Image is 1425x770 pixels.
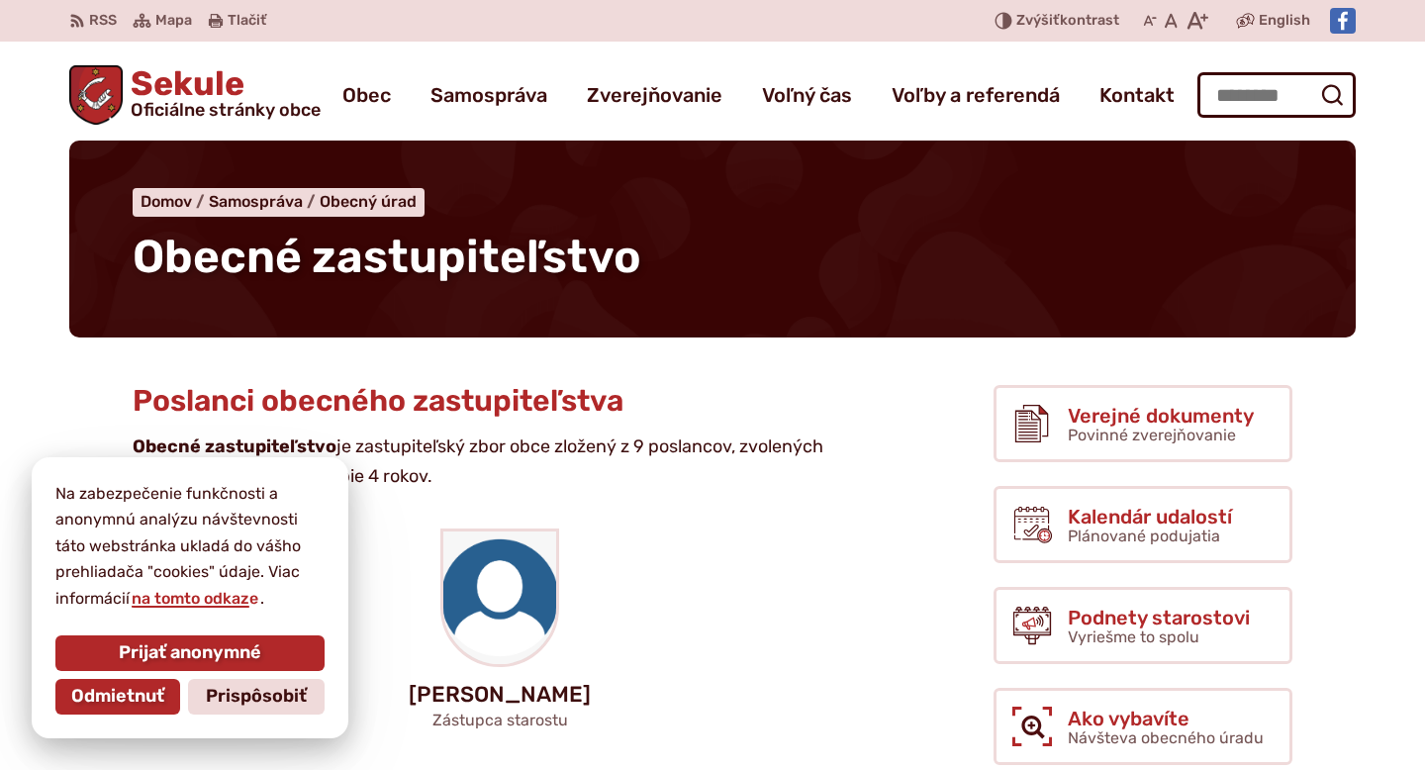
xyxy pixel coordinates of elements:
button: Prijať anonymné [55,635,325,671]
span: RSS [89,9,117,33]
a: Kontakt [1099,67,1175,123]
span: Podnety starostovi [1068,607,1250,628]
p: [PERSON_NAME] [101,683,899,707]
a: Domov [141,192,209,211]
a: Voľby a referendá [892,67,1060,123]
span: Odmietnuť [71,686,164,708]
span: Prijať anonymné [119,642,261,664]
p: je zastupiteľský zbor obce zložený z 9 poslancov, zvolených obyvateľmi obce na obdobie 4 rokov. [133,433,835,491]
a: Logo Sekule, prejsť na domovskú stránku. [69,65,321,125]
a: Kalendár udalostí Plánované podujatia [994,486,1292,563]
a: English [1255,9,1314,33]
span: Povinné zverejňovanie [1068,426,1236,444]
span: Samospráva [209,192,303,211]
span: kontrast [1016,13,1119,30]
p: Na zabezpečenie funkčnosti a anonymnú analýzu návštevnosti táto webstránka ukladá do vášho prehli... [55,481,325,612]
span: Obecné zastupiteľstvo [133,230,641,284]
span: Verejné dokumenty [1068,405,1254,427]
a: Obecný úrad [320,192,417,211]
span: Poslanci obecného zastupiteľstva [133,383,623,419]
a: Obec [342,67,391,123]
span: Oficiálne stránky obce [131,101,321,119]
span: Sekule [123,67,321,119]
img: Prejsť na domovskú stránku [69,65,123,125]
span: English [1259,9,1310,33]
span: Vyriešme to spolu [1068,627,1199,646]
a: Podnety starostovi Vyriešme to spolu [994,587,1292,664]
span: Kalendár udalostí [1068,506,1232,528]
a: Zverejňovanie [587,67,722,123]
strong: Obecné zastupiteľstvo [133,435,336,457]
span: Domov [141,192,192,211]
a: Samospráva [430,67,547,123]
img: 146-1468479_my-profile-icon-blank-profile-picture-circle-hd [443,531,556,664]
span: Zvýšiť [1016,12,1060,29]
span: Návšteva obecného úradu [1068,728,1264,747]
img: Prejsť na Facebook stránku [1330,8,1356,34]
button: Prispôsobiť [188,679,325,715]
span: Plánované podujatia [1068,527,1220,545]
button: Odmietnuť [55,679,180,715]
span: Ako vybavíte [1068,708,1264,729]
a: Verejné dokumenty Povinné zverejňovanie [994,385,1292,462]
span: Mapa [155,9,192,33]
a: Voľný čas [762,67,852,123]
a: na tomto odkaze [130,589,260,608]
a: Ako vybavíte Návšteva obecného úradu [994,688,1292,765]
a: Samospráva [209,192,320,211]
p: Zástupca starostu [101,711,899,729]
span: Tlačiť [228,13,266,30]
span: Prispôsobiť [206,686,307,708]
